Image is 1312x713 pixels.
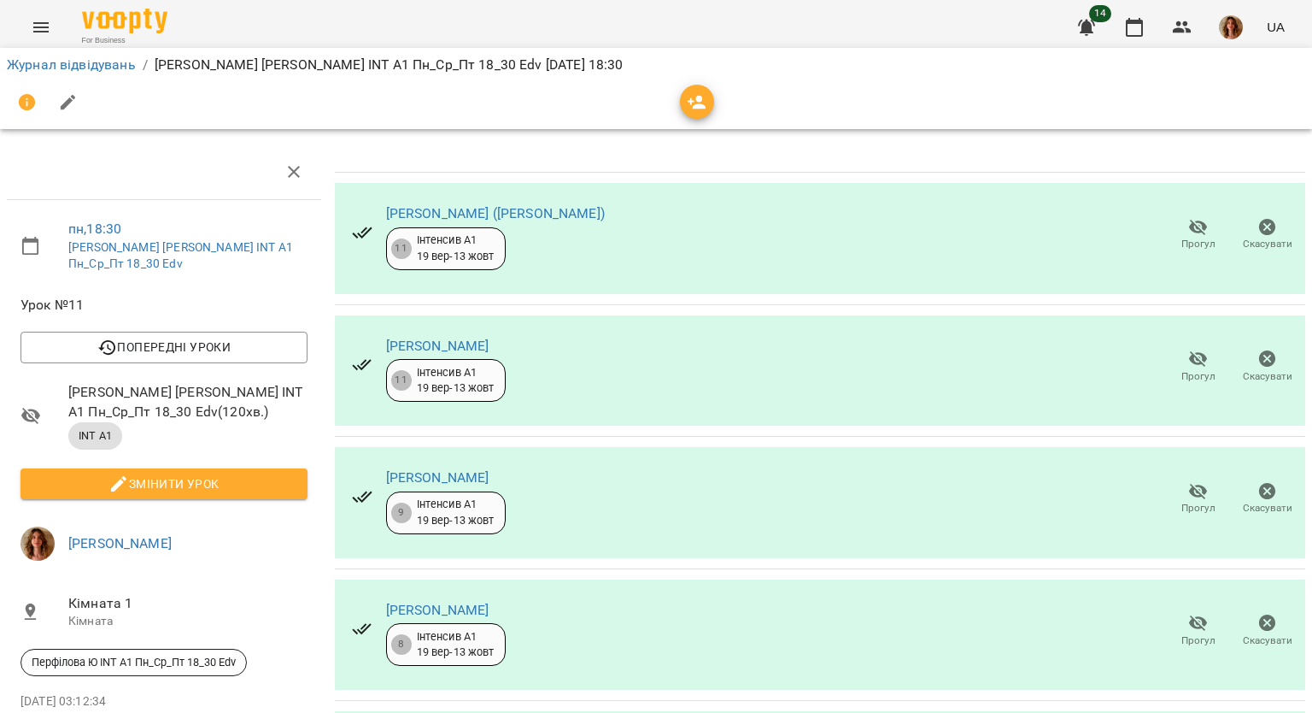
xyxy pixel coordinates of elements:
img: d73ace202ee2ff29bce2c456c7fd2171.png [1219,15,1243,39]
img: Voopty Logo [82,9,167,33]
a: [PERSON_NAME] [68,535,172,551]
div: 9 [391,503,412,523]
span: Скасувати [1243,501,1292,516]
span: 14 [1089,5,1111,22]
img: d73ace202ee2ff29bce2c456c7fd2171.png [20,527,55,561]
span: Змінити урок [34,474,294,494]
li: / [143,55,148,75]
div: Інтенсив А1 19 вер - 13 жовт [417,497,495,528]
a: [PERSON_NAME] [386,338,489,354]
a: [PERSON_NAME] [386,469,489,486]
nav: breadcrumb [7,55,1305,75]
button: Змінити урок [20,468,307,499]
span: UA [1267,18,1285,36]
div: Перфілова Ю INT А1 Пн_Ср_Пт 18_30 Edv [20,649,247,676]
button: Попередні уроки [20,332,307,362]
div: 8 [391,634,412,655]
span: INT A1 [68,428,122,444]
span: Скасувати [1243,237,1292,251]
a: [PERSON_NAME] [386,602,489,618]
span: Прогул [1181,633,1215,648]
span: For Business [82,35,167,46]
p: [DATE] 03:12:34 [20,693,307,710]
span: Прогул [1181,369,1215,384]
a: Журнал відвідувань [7,56,136,73]
span: [PERSON_NAME] [PERSON_NAME] INT А1 Пн_Ср_Пт 18_30 Edv ( 120 хв. ) [68,382,307,422]
p: Кімната [68,613,307,630]
div: Інтенсив А1 19 вер - 13 жовт [417,365,495,397]
div: 11 [391,370,412,391]
span: Скасувати [1243,633,1292,648]
div: 11 [391,239,412,259]
button: Скасувати [1233,608,1302,656]
button: Прогул [1163,608,1233,656]
button: Скасувати [1233,475,1302,523]
a: [PERSON_NAME] ([PERSON_NAME]) [386,205,605,221]
span: Прогул [1181,501,1215,516]
p: [PERSON_NAME] [PERSON_NAME] INT А1 Пн_Ср_Пт 18_30 Edv [DATE] 18:30 [155,55,624,75]
div: Інтенсив А1 19 вер - 13 жовт [417,233,495,264]
span: Кімната 1 [68,593,307,614]
button: Прогул [1163,343,1233,391]
button: Menu [20,7,61,48]
span: Попередні уроки [34,337,294,357]
button: Скасувати [1233,343,1302,391]
div: Інтенсив А1 19 вер - 13 жовт [417,629,495,661]
a: пн , 18:30 [68,221,121,237]
button: UA [1260,11,1291,43]
span: Перфілова Ю INT А1 Пн_Ср_Пт 18_30 Edv [21,655,246,670]
span: Прогул [1181,237,1215,251]
button: Прогул [1163,211,1233,259]
a: [PERSON_NAME] [PERSON_NAME] INT А1 Пн_Ср_Пт 18_30 Edv [68,240,293,271]
span: Урок №11 [20,295,307,315]
button: Скасувати [1233,211,1302,259]
span: Скасувати [1243,369,1292,384]
button: Прогул [1163,475,1233,523]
